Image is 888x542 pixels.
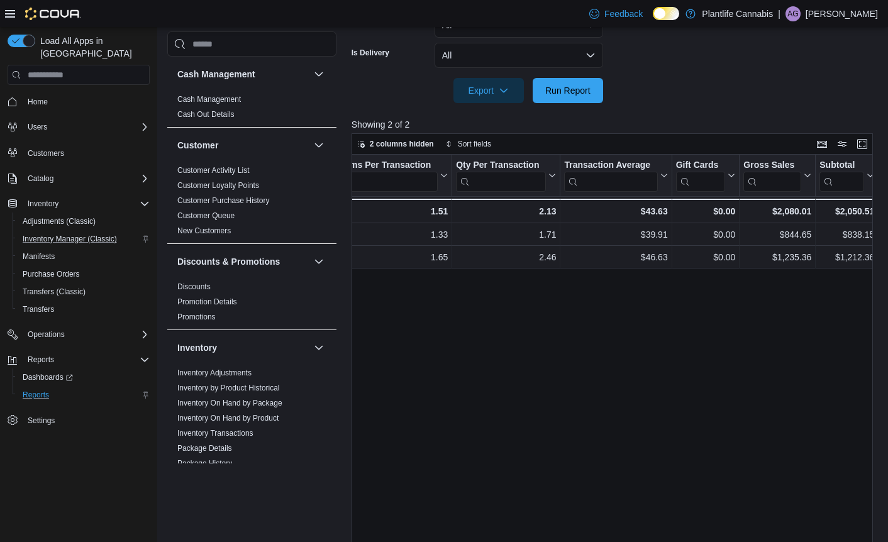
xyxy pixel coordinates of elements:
a: Settings [23,413,60,428]
span: Catalog [23,171,150,186]
button: Inventory [23,196,64,211]
span: 2 columns hidden [370,139,434,149]
span: Discounts [177,282,211,292]
button: Sort fields [440,136,496,152]
span: Settings [28,416,55,426]
span: Inventory by Product Historical [177,383,280,393]
div: 2.13 [456,204,556,219]
p: | [778,6,780,21]
button: Gross Sales [743,160,811,192]
span: Manifests [18,249,150,264]
div: Qty Per Transaction [456,160,546,172]
button: Catalog [3,170,155,187]
span: Customer Purchase History [177,196,270,206]
div: Gift Cards [675,160,725,172]
img: Cova [25,8,81,20]
span: Inventory Manager (Classic) [23,234,117,244]
span: Customers [28,148,64,158]
span: New Customers [177,226,231,236]
div: $844.65 [743,227,811,242]
div: Ashley Godkin [785,6,801,21]
div: $43.63 [564,204,667,219]
button: Customer [177,139,309,152]
a: Promotion Details [177,297,237,306]
div: $1,212.36 [819,250,874,265]
button: Inventory [3,195,155,213]
button: Cash Management [311,67,326,82]
button: Inventory [177,341,309,354]
div: Customer [167,163,336,243]
div: Transaction Average [564,160,657,192]
button: Discounts & Promotions [311,254,326,269]
a: Transfers [18,302,59,317]
button: Display options [835,136,850,152]
span: Inventory [28,199,58,209]
div: $0.00 [675,204,735,219]
button: Catalog [23,171,58,186]
span: Home [28,97,48,107]
span: Adjustments (Classic) [23,216,96,226]
a: Inventory by Product Historical [177,384,280,392]
span: Promotions [177,312,216,322]
button: Customers [3,143,155,162]
span: Reports [23,352,150,367]
a: Customer Loyalty Points [177,181,259,190]
span: Load All Apps in [GEOGRAPHIC_DATA] [35,35,150,60]
button: Discounts & Promotions [177,255,309,268]
button: Settings [3,411,155,429]
div: Subtotal [819,160,864,172]
div: 1.71 [456,227,556,242]
div: Cash Management [167,92,336,127]
nav: Complex example [8,87,150,462]
span: Transfers (Classic) [18,284,150,299]
button: Export [453,78,524,103]
a: Adjustments (Classic) [18,214,101,229]
a: Cash Out Details [177,110,235,119]
div: 1.51 [339,204,448,219]
button: Gift Cards [675,160,735,192]
a: Inventory On Hand by Package [177,399,282,407]
div: Discounts & Promotions [167,279,336,329]
button: Purchase Orders [13,265,155,283]
div: $1,235.36 [743,250,811,265]
span: Promotion Details [177,297,237,307]
div: $838.15 [819,227,874,242]
div: $0.00 [675,250,735,265]
span: Sort fields [458,139,491,149]
span: Users [28,122,47,132]
button: Reports [13,386,155,404]
h3: Discounts & Promotions [177,255,280,268]
span: Cash Management [177,94,241,104]
a: Purchase Orders [18,267,85,282]
span: Package Details [177,443,232,453]
div: 2.46 [456,250,556,265]
a: Inventory On Hand by Product [177,414,279,423]
span: Customer Activity List [177,165,250,175]
div: 1.33 [340,227,448,242]
button: Operations [23,327,70,342]
button: Users [23,119,52,135]
button: Manifests [13,248,155,265]
a: Inventory Transactions [177,429,253,438]
span: Dashboards [18,370,150,385]
button: Adjustments (Classic) [13,213,155,230]
span: Cash Out Details [177,109,235,119]
span: Dark Mode [653,20,653,21]
a: Home [23,94,53,109]
button: Inventory [311,340,326,355]
span: Reports [28,355,54,365]
span: Customers [23,145,150,160]
button: Customer [311,138,326,153]
div: 1.65 [340,250,448,265]
button: Enter fullscreen [855,136,870,152]
button: Run Report [533,78,603,103]
button: Reports [23,352,59,367]
button: Inventory Manager (Classic) [13,230,155,248]
span: Run Report [545,84,591,97]
button: 2 columns hidden [352,136,439,152]
button: Users [3,118,155,136]
div: Subtotal [819,160,864,192]
a: Feedback [584,1,648,26]
a: New Customers [177,226,231,235]
span: AG [787,6,798,21]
